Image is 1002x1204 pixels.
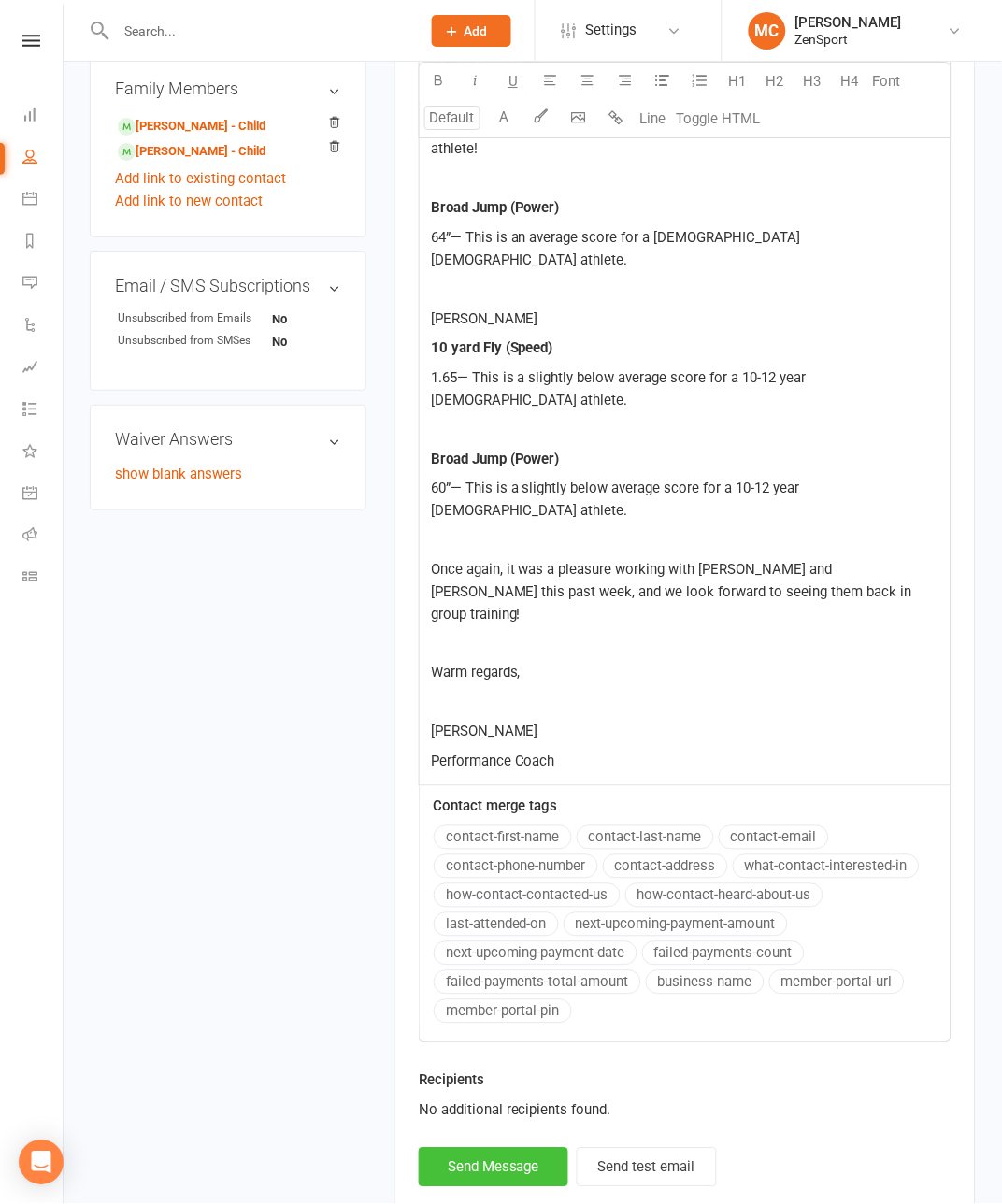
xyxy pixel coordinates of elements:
div: MC [749,12,786,50]
a: Dashboard [22,95,64,137]
div: [PERSON_NAME] [795,14,902,31]
button: member-portal-url [769,970,905,995]
a: Reports [22,222,64,264]
button: member-portal-pin [434,999,572,1024]
a: Class kiosk mode [22,558,64,600]
button: contact-email [719,825,829,850]
a: show blank answers [115,466,242,482]
button: U [494,63,532,100]
a: General attendance kiosk mode [22,474,64,516]
a: Roll call kiosk mode [22,516,64,558]
a: Assessments [22,348,64,390]
a: People [22,137,64,179]
div: Open Intercom Messenger [19,1140,64,1185]
span: 60”— This is a slightly below average score for a 10-12 year [DEMOGRAPHIC_DATA] athlete. [431,480,804,519]
a: What's New [22,432,64,474]
button: contact-first-name [434,825,572,850]
div: No additional recipients found. [419,1099,952,1122]
button: H4 [831,63,868,100]
span: Performance Coach [431,753,555,770]
button: Toggle HTML [672,100,766,137]
span: Warm regards, [431,665,521,681]
div: Unsubscribed from Emails [118,309,272,327]
button: contact-last-name [577,825,714,850]
button: Send Message [419,1148,568,1187]
h3: Waiver Answers [115,430,341,449]
button: business-name [646,970,765,995]
button: H2 [756,63,794,100]
span: Settings [586,9,637,51]
button: how-contact-heard-about-us [625,883,823,908]
span: [PERSON_NAME] [431,724,538,740]
label: Recipients [419,1069,484,1092]
button: next-upcoming-payment-date [434,941,637,966]
a: Calendar [22,179,64,222]
a: Add link to existing contact [115,167,286,190]
button: failed-payments-count [642,941,805,966]
span: 1.65— This is a slightly below average score for a 10-12 year [DEMOGRAPHIC_DATA] athlete. [431,369,810,408]
div: Unsubscribed from SMSes [118,332,272,350]
button: how-contact-contacted-us [434,883,621,908]
span: U [508,73,518,90]
input: Search... [110,18,408,44]
span: Broad Jump (Power) [431,199,560,216]
button: H1 [719,63,756,100]
button: A [485,100,522,137]
button: what-contact-interested-in [733,854,920,879]
button: failed-payments-total-amount [434,970,641,995]
button: next-upcoming-payment-amount [564,912,788,937]
div: ZenSport [795,31,902,48]
a: [PERSON_NAME] - Child [118,117,265,136]
button: contact-address [603,854,728,879]
h3: Family Members [115,79,341,98]
strong: No [272,335,287,349]
button: H3 [794,63,831,100]
span: Once again, it was a pleasure working with [PERSON_NAME] and [PERSON_NAME] this past week, and we... [431,561,916,623]
a: Add link to new contact [115,190,263,212]
a: [PERSON_NAME] - Child [118,142,265,162]
input: Default [424,106,480,130]
span: Add [465,23,488,38]
button: Add [432,15,511,47]
button: last-attended-on [434,912,559,937]
label: Contact merge tags [433,795,558,818]
span: [PERSON_NAME] [431,310,538,327]
h3: Email / SMS Subscriptions [115,277,341,295]
button: Send test email [577,1148,717,1187]
strong: No [272,312,287,326]
button: Line [635,100,672,137]
span: Broad Jump (Power) [431,451,560,467]
span: 64”— This is an average score for a [DEMOGRAPHIC_DATA] [DEMOGRAPHIC_DATA] athlete. [431,229,805,268]
button: Font [868,63,906,100]
button: contact-phone-number [434,854,598,879]
span: 10 yard Fly (Speed) [431,339,553,356]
